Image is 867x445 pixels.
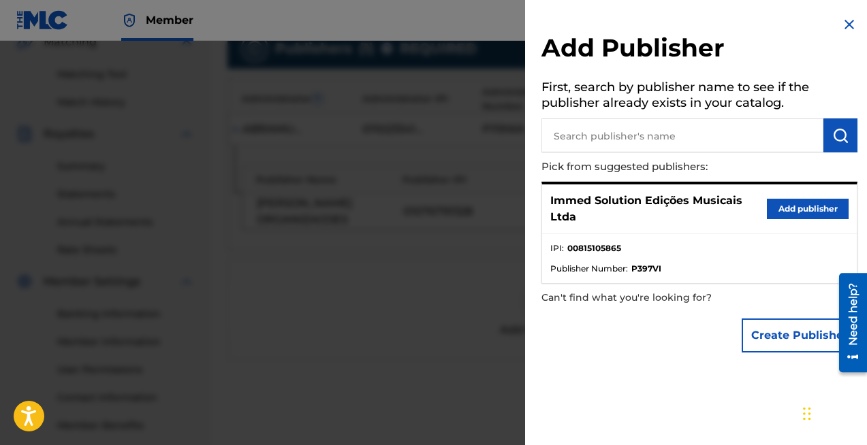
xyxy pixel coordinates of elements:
p: Immed Solution Edições Musicais Ltda [550,193,767,225]
iframe: Chat Widget [799,380,867,445]
button: Add publisher [767,199,849,219]
img: Top Rightsholder [121,12,138,29]
img: Search Works [832,127,849,144]
button: Create Publisher [742,318,857,352]
span: IPI : [550,242,564,254]
iframe: Resource Center [829,268,867,378]
div: Arrastar [803,393,811,434]
strong: 00815105865 [567,242,621,254]
strong: P397VI [631,263,661,275]
div: Widget de chat [799,380,867,445]
span: Publisher Number : [550,263,628,275]
span: Member [146,12,193,28]
h5: First, search by publisher name to see if the publisher already exists in your catalog. [541,76,857,118]
h2: Add Publisher [541,33,857,67]
img: MLC Logo [16,10,69,30]
p: Pick from suggested publishers: [541,152,780,182]
input: Search publisher's name [541,118,823,152]
p: Can't find what you're looking for? [541,284,780,312]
